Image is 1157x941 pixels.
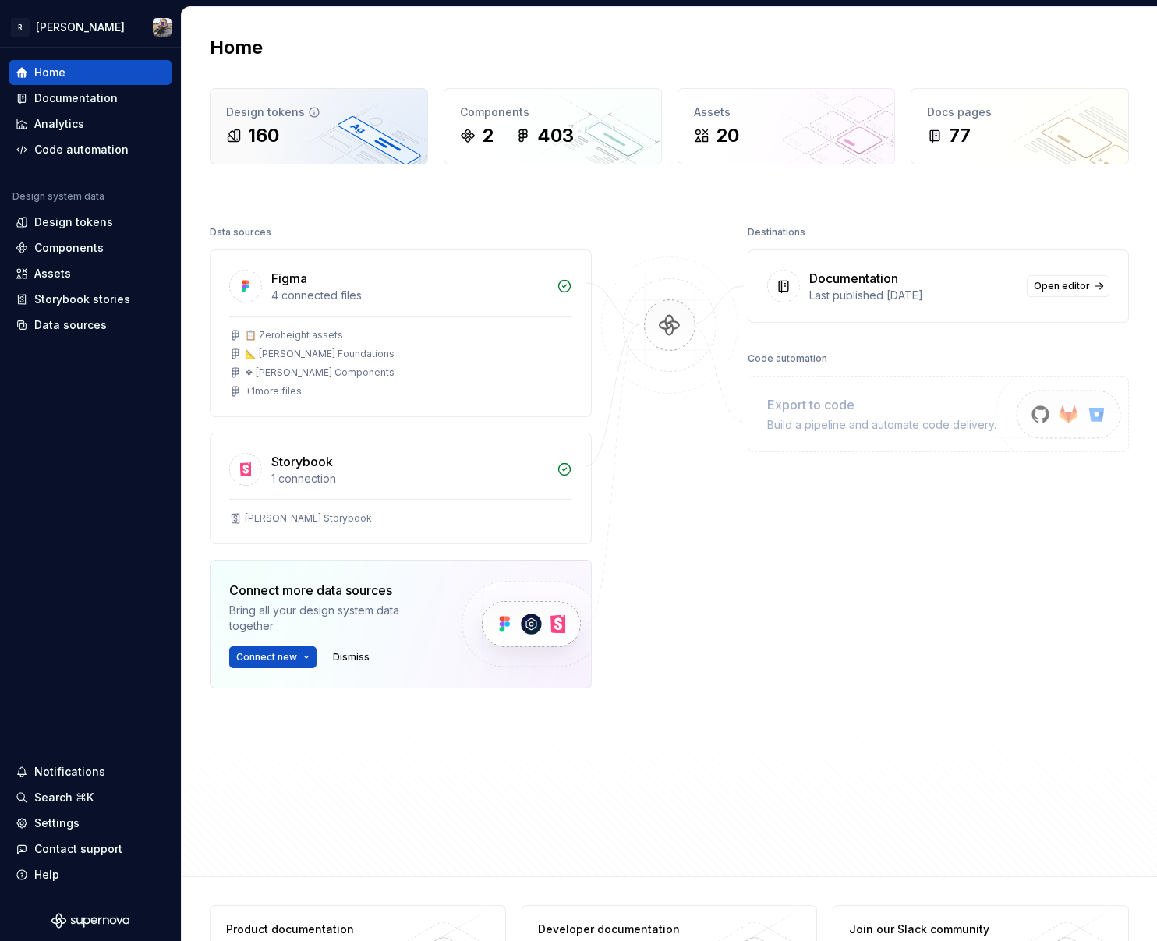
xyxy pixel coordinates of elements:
button: R[PERSON_NAME]Ian [3,10,178,44]
div: Product documentation [226,922,416,937]
div: Bring all your design system data together. [229,603,435,634]
button: Dismiss [326,646,377,668]
div: Design tokens [226,104,412,120]
a: Code automation [9,137,172,162]
img: Ian [153,18,172,37]
div: Connect more data sources [229,581,435,600]
a: Analytics [9,111,172,136]
a: Design tokens160 [210,88,428,164]
div: Last published [DATE] [809,288,1018,303]
div: [PERSON_NAME] Storybook [245,512,372,525]
button: Help [9,862,172,887]
div: Export to code [767,395,996,414]
div: Data sources [210,221,271,243]
div: R [11,18,30,37]
div: Contact support [34,841,122,857]
div: 📐 [PERSON_NAME] Foundations [245,348,395,360]
div: 4 connected files [271,288,547,303]
div: Data sources [34,317,107,333]
a: Components2403 [444,88,662,164]
div: Storybook [271,452,333,471]
div: Search ⌘K [34,790,94,805]
div: 20 [716,123,739,148]
h2: Home [210,35,263,60]
div: Docs pages [927,104,1113,120]
div: Home [34,65,65,80]
a: Settings [9,811,172,836]
a: Storybook1 connection[PERSON_NAME] Storybook [210,433,592,544]
div: Components [460,104,646,120]
span: Open editor [1034,280,1090,292]
a: Figma4 connected files📋 Zeroheight assets📐 [PERSON_NAME] Foundations❖ [PERSON_NAME] Components+1m... [210,249,592,417]
div: Build a pipeline and automate code delivery. [767,417,996,433]
div: Documentation [34,90,118,106]
span: Dismiss [333,651,370,663]
div: Components [34,240,104,256]
a: Storybook stories [9,287,172,312]
button: Notifications [9,759,172,784]
div: Join our Slack community [849,922,1038,937]
a: Open editor [1027,275,1109,297]
a: Assets [9,261,172,286]
div: 1 connection [271,471,547,486]
div: ❖ [PERSON_NAME] Components [245,366,395,379]
svg: Supernova Logo [51,913,129,929]
span: Connect new [236,651,297,663]
div: Design system data [12,190,104,203]
button: Connect new [229,646,317,668]
a: Design tokens [9,210,172,235]
div: Settings [34,815,80,831]
div: Analytics [34,116,84,132]
button: Contact support [9,837,172,861]
div: Code automation [748,348,827,370]
div: 403 [537,123,574,148]
div: [PERSON_NAME] [36,19,125,35]
a: Home [9,60,172,85]
div: Developer documentation [538,922,727,937]
div: Code automation [34,142,129,157]
div: Assets [34,266,71,281]
div: Documentation [809,269,898,288]
a: Assets20 [678,88,896,164]
div: Notifications [34,764,105,780]
div: 77 [949,123,971,148]
div: Destinations [748,221,805,243]
div: Design tokens [34,214,113,230]
a: Docs pages77 [911,88,1129,164]
div: Storybook stories [34,292,130,307]
div: Help [34,867,59,883]
div: Assets [694,104,879,120]
a: Components [9,235,172,260]
a: Data sources [9,313,172,338]
div: + 1 more files [245,385,302,398]
div: 📋 Zeroheight assets [245,329,343,341]
button: Search ⌘K [9,785,172,810]
div: Figma [271,269,307,288]
a: Documentation [9,86,172,111]
div: 160 [248,123,279,148]
div: 2 [482,123,494,148]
